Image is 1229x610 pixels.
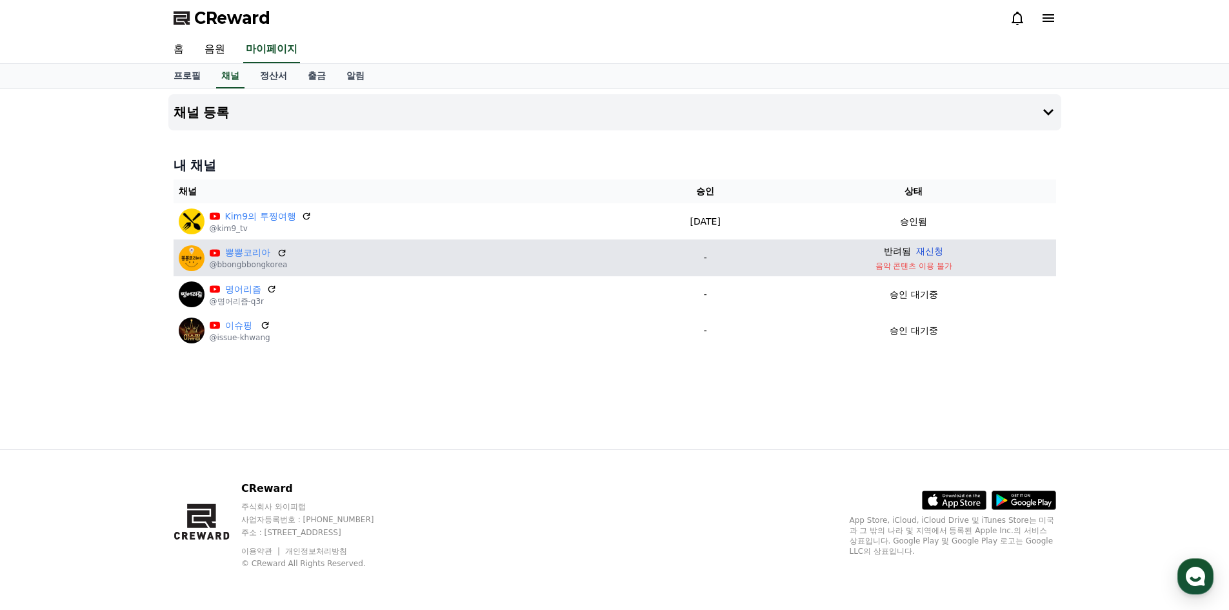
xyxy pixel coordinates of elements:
a: 알림 [336,64,375,88]
a: 개인정보처리방침 [285,547,347,556]
th: 승인 [639,179,772,203]
p: 주식회사 와이피랩 [241,502,399,512]
a: 이용약관 [241,547,282,556]
p: 승인됨 [900,215,927,229]
p: CReward [241,481,399,496]
a: 설정 [166,409,248,442]
img: 명어리즘 [179,281,205,307]
p: 주소 : [STREET_ADDRESS] [241,527,399,538]
a: 뽕뽕코리아 [225,246,272,259]
p: 반려됨 [884,245,911,258]
a: 대화 [85,409,166,442]
a: 홈 [4,409,85,442]
p: 음악 콘텐츠 이용 불가 [777,261,1050,271]
a: 이슈핑 [225,319,255,332]
span: 설정 [199,429,215,439]
span: 홈 [41,429,48,439]
p: @issue-khwang [210,332,270,343]
a: 마이페이지 [243,36,300,63]
p: App Store, iCloud, iCloud Drive 및 iTunes Store는 미국과 그 밖의 나라 및 지역에서 등록된 Apple Inc.의 서비스 상표입니다. Goo... [850,515,1056,556]
span: CReward [194,8,270,28]
img: 뽕뽕코리아 [179,245,205,271]
img: Kim9의 투찡여행 [179,208,205,234]
p: @명어리즘-q3r [210,296,277,307]
p: @kim9_tv [210,223,312,234]
img: 이슈핑 [179,318,205,343]
span: 대화 [118,429,134,440]
p: - [644,288,766,301]
a: 홈 [163,36,194,63]
p: - [644,324,766,338]
a: 음원 [194,36,235,63]
button: 채널 등록 [168,94,1061,130]
p: @bbongbbongkorea [210,259,288,270]
a: Kim9의 투찡여행 [225,210,296,223]
a: 정산서 [250,64,297,88]
p: 사업자등록번호 : [PHONE_NUMBER] [241,514,399,525]
p: [DATE] [644,215,766,229]
th: 상태 [772,179,1055,203]
a: 출금 [297,64,336,88]
a: 프로필 [163,64,211,88]
a: 명어리즘 [225,283,261,296]
th: 채널 [174,179,639,203]
p: © CReward All Rights Reserved. [241,558,399,569]
a: 채널 [216,64,245,88]
a: CReward [174,8,270,28]
p: 승인 대기중 [890,288,937,301]
p: 승인 대기중 [890,324,937,338]
h4: 내 채널 [174,156,1056,174]
h4: 채널 등록 [174,105,230,119]
p: - [644,251,766,265]
button: 재신청 [916,245,943,258]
